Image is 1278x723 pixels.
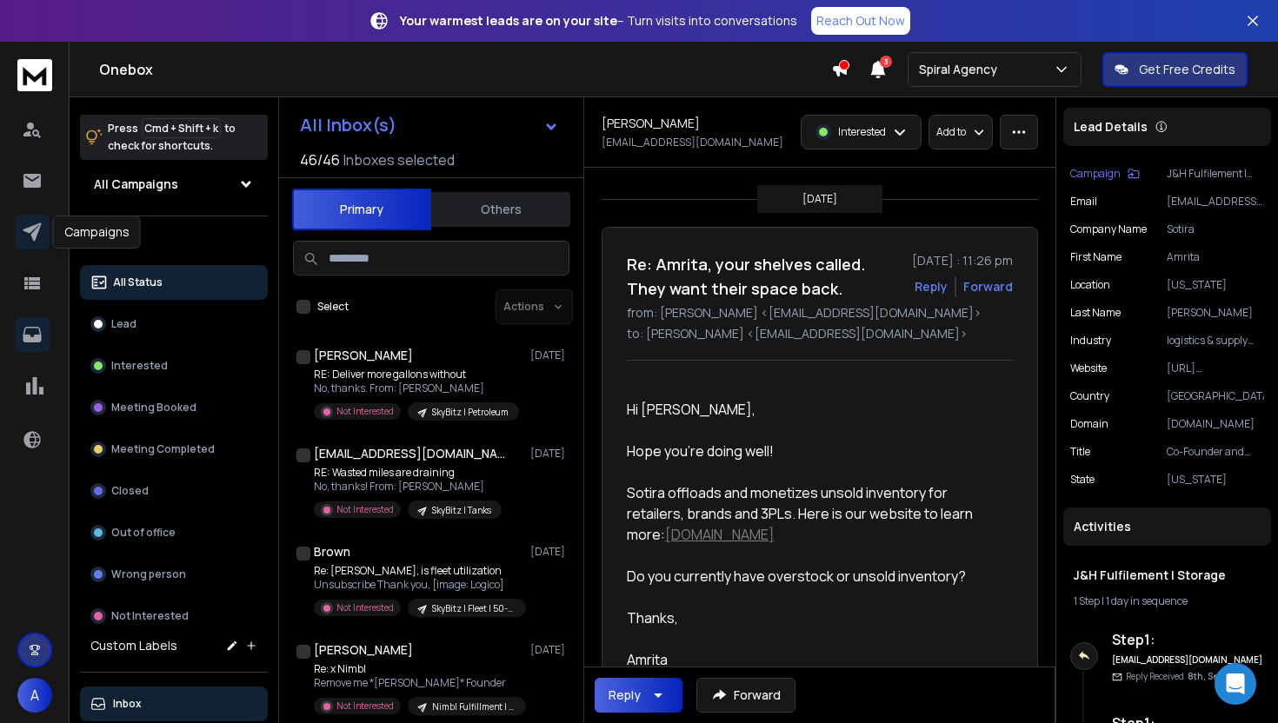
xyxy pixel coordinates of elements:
[602,115,700,132] h1: [PERSON_NAME]
[1070,167,1140,181] button: Campaign
[811,7,910,35] a: Reach Out Now
[314,466,502,480] p: RE: Wasted miles are draining
[80,599,268,633] button: Not Interested
[1167,417,1264,431] p: [DOMAIN_NAME]
[432,700,516,713] p: Nimbl Fulfillment | Retail Angle
[936,125,966,139] p: Add to
[314,662,523,676] p: Re: x Nimbl
[111,359,168,373] p: Interested
[432,406,509,419] p: SkyBitz | Petroleum
[432,602,516,615] p: SkyBitz | Fleet | 50-100
[292,189,431,230] button: Primary
[530,447,569,461] p: [DATE]
[1167,250,1264,264] p: Amrita
[1070,195,1097,209] p: Email
[343,149,455,170] h3: Inboxes selected
[915,278,948,295] button: Reply
[1070,417,1108,431] p: domain
[627,325,1013,342] p: to: [PERSON_NAME] <[EMAIL_ADDRESS][DOMAIN_NAME]>
[314,368,519,381] p: RE: Deliver more gallons without
[336,503,394,516] p: Not Interested
[627,399,999,545] div: Hi [PERSON_NAME], Hope you’re doing well! Sotira offloads and monetizes unsold inventory for reta...
[1070,222,1147,236] p: Company Name
[80,348,268,383] button: Interested
[1074,594,1261,608] div: |
[1074,567,1261,584] h1: J&H Fulfilement | Storage
[1074,118,1148,136] p: Lead Details
[627,607,999,628] div: Thanks,
[1063,507,1271,546] div: Activities
[1167,278,1264,292] p: [US_STATE]
[111,401,196,415] p: Meeting Booked
[595,678,682,713] button: Reply
[80,557,268,592] button: Wrong person
[314,480,502,494] p: No, thanks! From: [PERSON_NAME]
[80,432,268,467] button: Meeting Completed
[431,190,570,229] button: Others
[1070,278,1110,292] p: location
[1167,389,1264,403] p: [GEOGRAPHIC_DATA]
[802,192,837,206] p: [DATE]
[1070,361,1107,375] p: website
[1070,334,1111,348] p: industry
[111,567,186,581] p: Wrong person
[816,12,905,30] p: Reach Out Now
[314,543,350,560] h1: Brown
[336,700,394,713] p: Not Interested
[1112,653,1264,667] h6: [EMAIL_ADDRESS][DOMAIN_NAME]
[1070,473,1095,487] p: State
[286,108,573,143] button: All Inbox(s)
[314,641,413,659] h1: [PERSON_NAME]
[314,445,505,462] h1: [EMAIL_ADDRESS][DOMAIN_NAME]
[99,59,831,80] h1: Onebox
[1167,195,1264,209] p: [EMAIL_ADDRESS][DOMAIN_NAME]
[111,317,136,331] p: Lead
[1070,250,1122,264] p: First Name
[627,649,999,670] div: Amrita
[317,300,349,314] label: Select
[94,176,178,193] h1: All Campaigns
[1139,61,1235,78] p: Get Free Credits
[400,12,797,30] p: – Turn visits into conversations
[1215,663,1256,705] div: Open Intercom Messenger
[80,265,268,300] button: All Status
[80,687,268,721] button: Inbox
[314,564,523,578] p: Re: [PERSON_NAME], is fleet utilization
[53,216,141,249] div: Campaigns
[113,275,163,289] p: All Status
[627,252,902,301] h1: Re: Amrita, your shelves called. They want their space back.
[314,676,523,690] p: Remove me *[PERSON_NAME]* Founder
[1126,670,1223,683] p: Reply Received
[530,545,569,559] p: [DATE]
[696,678,795,713] button: Forward
[627,304,1013,322] p: from: [PERSON_NAME] <[EMAIL_ADDRESS][DOMAIN_NAME]>
[80,230,268,255] h3: Filters
[1112,629,1264,650] h6: Step 1 :
[111,526,176,540] p: Out of office
[1070,306,1121,320] p: Last Name
[912,252,1013,269] p: [DATE] : 11:26 pm
[314,381,519,395] p: No, thanks. From: [PERSON_NAME]
[17,678,52,713] button: A
[111,442,215,456] p: Meeting Completed
[627,566,999,587] div: Do you currently have overstock or unsold inventory?
[111,484,149,498] p: Closed
[665,525,775,544] a: [DOMAIN_NAME]
[1070,445,1090,459] p: title
[1167,473,1264,487] p: [US_STATE]
[1188,670,1223,682] span: 8th, Sep
[838,125,886,139] p: Interested
[108,120,236,155] p: Press to check for shortcuts.
[80,515,268,550] button: Out of office
[113,697,142,711] p: Inbox
[1070,167,1121,181] p: Campaign
[1167,222,1264,236] p: Sotira
[1167,306,1264,320] p: [PERSON_NAME]
[1106,594,1188,608] span: 1 day in sequence
[919,61,1004,78] p: Spiral Agency
[1167,167,1264,181] p: J&H Fulfilement | Storage
[530,348,569,362] p: [DATE]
